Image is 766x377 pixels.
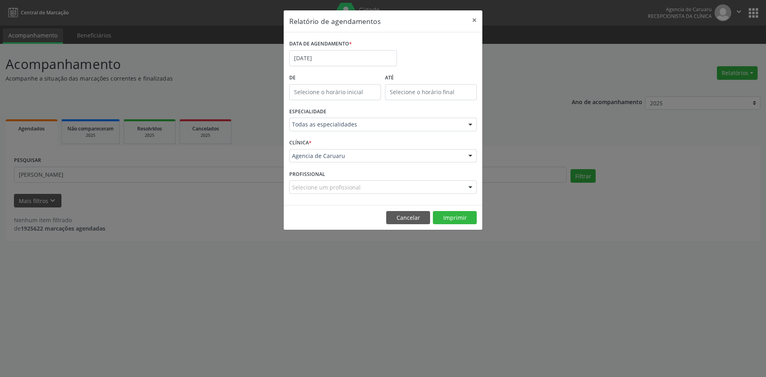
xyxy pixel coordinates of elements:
[466,10,482,30] button: Close
[289,84,381,100] input: Selecione o horário inicial
[385,72,477,84] label: ATÉ
[289,168,325,180] label: PROFISSIONAL
[433,211,477,225] button: Imprimir
[289,38,352,50] label: DATA DE AGENDAMENTO
[289,106,326,118] label: ESPECIALIDADE
[289,50,397,66] input: Selecione uma data ou intervalo
[289,16,381,26] h5: Relatório de agendamentos
[292,120,460,128] span: Todas as especialidades
[386,211,430,225] button: Cancelar
[289,72,381,84] label: De
[292,183,361,191] span: Selecione um profissional
[292,152,460,160] span: Agencia de Caruaru
[289,137,312,149] label: CLÍNICA
[385,84,477,100] input: Selecione o horário final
